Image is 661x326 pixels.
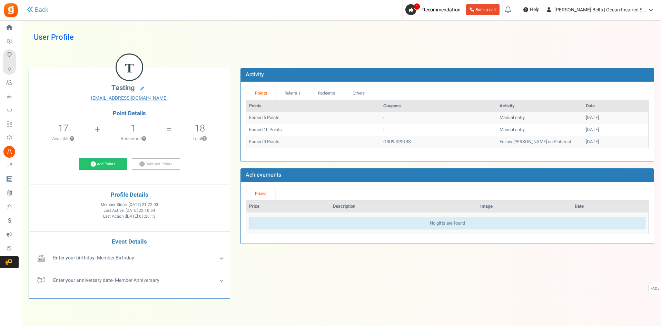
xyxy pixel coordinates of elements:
span: [DATE] 22:10:54 [126,208,155,214]
span: testing [111,83,135,93]
a: 1 Recommendation [405,4,463,15]
td: GRU9JD9DRS [381,136,496,148]
div: [DATE] [586,127,645,133]
td: Earned 3 Points [246,136,381,148]
span: Recommendation [422,6,461,13]
td: Follow [PERSON_NAME] on Pinterest [497,136,583,148]
span: FAQs [650,282,660,295]
h4: Point Details [29,110,230,117]
td: Earned 5 Points [246,112,381,124]
b: Enter your birthday [53,254,95,261]
a: Prizes [246,187,275,200]
td: - [381,124,496,136]
th: Coupons [381,100,496,112]
span: - Member Anniversary [53,277,159,284]
span: Last Action : [103,214,156,219]
a: Points [246,87,276,100]
p: Total [173,136,226,142]
th: Description [330,200,477,213]
th: Date [572,200,648,213]
span: [PERSON_NAME] Belts | Ocean Inspired S... [554,6,647,13]
h5: 18 [195,123,205,134]
p: Redeemed [101,136,166,142]
b: Activity [246,70,264,79]
th: Date [583,100,648,112]
span: Help [528,6,540,13]
span: Manual entry [500,126,525,133]
a: Others [344,87,373,100]
p: Available [32,136,94,142]
div: [DATE] [586,139,645,145]
h4: Profile Details [34,192,225,198]
th: Points [246,100,381,112]
b: Enter your anniversary date [53,277,112,284]
a: [EMAIL_ADDRESS][DOMAIN_NAME] [34,95,225,102]
span: Last Active : [103,208,155,214]
span: 17 [58,121,68,135]
a: Help [521,4,542,15]
a: Add Points [79,158,127,170]
a: Book a call [466,4,500,15]
span: 1 [414,3,420,10]
th: Prize [246,200,330,213]
button: ? [202,137,207,141]
a: Redeems [309,87,344,100]
span: [DATE] 01:26:13 [126,214,156,219]
a: Subtract Points [132,158,180,170]
div: [DATE] [586,115,645,121]
span: Manual entry [500,114,525,121]
span: Member Since : [101,202,158,208]
span: - Member Birthday [53,254,134,261]
th: Activity [497,100,583,112]
td: - [381,112,496,124]
b: Achievements [246,171,281,179]
th: Image [477,200,572,213]
h1: User Profile [34,28,649,47]
a: Referrals [276,87,309,100]
button: ? [70,137,74,141]
img: Gratisfaction [3,2,19,18]
h5: 1 [131,123,136,134]
span: [DATE] 21:22:03 [129,202,158,208]
h4: Event Details [34,239,225,245]
figcaption: T [117,55,142,81]
td: Earned 10 Points [246,124,381,136]
div: No gifts are found [249,217,645,230]
button: ? [142,137,146,141]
